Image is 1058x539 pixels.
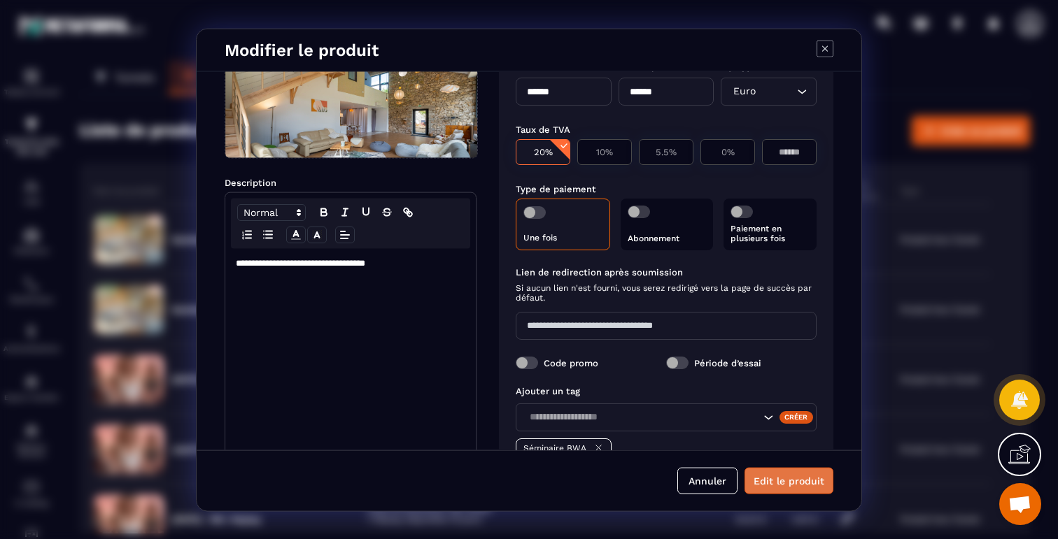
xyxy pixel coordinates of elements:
[516,403,817,431] div: Search for option
[759,83,793,99] input: Search for option
[225,177,276,187] label: Description
[516,266,817,277] label: Lien de redirection après soumission
[525,409,760,424] input: Search for option
[780,410,814,423] div: Créer
[708,146,747,157] p: 0%
[731,223,810,243] p: Paiement en plusieurs fois
[585,146,624,157] p: 10%
[523,232,602,242] p: Une fois
[619,62,656,73] label: Prix TTC
[999,483,1041,525] div: Ouvrir le chat
[721,77,817,105] div: Search for option
[516,124,570,134] label: Taux de TVA
[628,233,707,243] p: Abonnement
[694,357,761,368] label: Période d’essai
[516,282,817,302] span: Si aucun lien n'est fourni, vous serez redirigé vers la page de succès par défaut.
[745,467,833,494] button: Edit le produit
[647,146,686,157] p: 5.5%
[523,146,563,157] p: 20%
[523,443,586,452] p: Séminaire BWA
[677,467,738,494] button: Annuler
[730,83,759,99] span: Euro
[225,40,379,59] h4: Modifier le produit
[516,183,596,194] label: Type de paiement
[516,62,548,73] label: Prix HT
[544,357,598,368] label: Code promo
[516,385,580,396] label: Ajouter un tag
[721,62,751,73] label: Devise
